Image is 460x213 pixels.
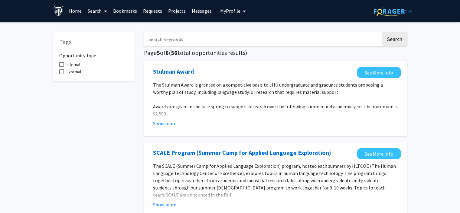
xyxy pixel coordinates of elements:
[67,61,80,68] span: Internal
[153,82,383,95] span: The Stulman Award is granted on a competitive basis to JHU undergraduate and graduate students pr...
[357,148,401,159] a: Opens in a new tab
[67,68,81,75] span: External
[59,38,129,46] h5: Tags
[153,201,176,208] button: Show more
[144,49,407,56] h5: Page of ( total opportunities results)
[110,0,140,21] a: Bookmarks
[66,0,85,21] a: Home
[140,0,165,21] a: Requests
[171,49,178,56] span: 56
[144,32,381,46] input: Search Keywords
[53,6,64,16] img: Johns Hopkins University Logo
[5,186,26,208] iframe: Chat
[153,163,396,198] span: The SCALE (Summer Camp for Applied Language Exploration) program, hosted each summer by HLTCOE (T...
[153,148,331,157] a: Opens in a new tab
[189,0,215,21] a: Messages
[165,49,169,56] span: 6
[153,120,176,127] button: Show more
[382,32,407,46] button: Search
[165,0,189,21] a: Projects
[374,7,412,16] img: ForagerOne Logo
[153,103,398,117] span: Awards are given in the late spring to support research over the following summer and academic ye...
[59,48,129,59] h6: Opportunity Type
[157,49,160,56] span: 5
[85,0,110,21] a: Search
[220,8,240,14] span: My Profile
[153,67,194,76] a: Opens in a new tab
[357,67,401,78] a: Opens in a new tab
